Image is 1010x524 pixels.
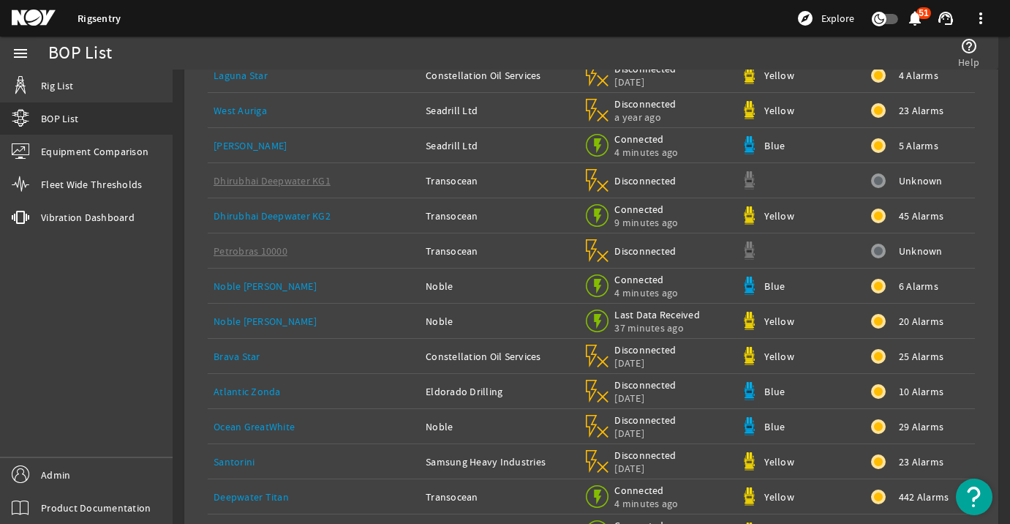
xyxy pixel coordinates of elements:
span: a year ago [614,111,677,124]
span: Help [958,55,979,70]
img: Bluepod.svg [740,382,758,400]
span: Blue [764,420,785,433]
a: Noble [PERSON_NAME] [214,280,317,293]
a: Laguna Star [214,69,268,82]
div: Transocean [426,490,571,504]
span: Product Documentation [41,501,151,515]
span: Disconnected [614,449,677,462]
span: Yellow [764,315,794,328]
div: Seadrill Ltd [426,103,571,118]
div: Seadrill Ltd [426,138,571,153]
span: 4 minutes ago [614,497,678,510]
div: Transocean [426,173,571,188]
a: Petrobras 10000 [214,244,287,258]
div: Noble [426,419,571,434]
a: Rigsentry [78,12,121,26]
div: Transocean [426,209,571,223]
a: Deepwater Titan [214,490,289,504]
span: Unknown [899,173,943,188]
span: 4 minutes ago [614,286,678,299]
a: Santorini [214,455,255,468]
span: 5 Alarms [899,138,938,153]
div: Constellation Oil Services [426,68,571,83]
span: Yellow [764,350,794,363]
span: BOP List [41,111,78,126]
mat-icon: explore [796,10,814,27]
span: Disconnected [614,244,677,258]
span: Connected [614,203,678,216]
span: Unknown [899,244,943,258]
a: [PERSON_NAME] [214,139,287,152]
span: Disconnected [614,378,677,392]
a: Atlantic Zonda [214,385,281,398]
span: [DATE] [614,427,677,440]
img: Bluepod.svg [740,136,758,154]
span: 25 Alarms [899,349,943,364]
span: 4 Alarms [899,68,938,83]
span: 10 Alarms [899,384,943,399]
span: 9 minutes ago [614,216,678,229]
span: Blue [764,385,785,398]
a: Ocean GreatWhite [214,420,295,433]
button: more_vert [963,1,998,36]
a: Dhirubhai Deepwater KG1 [214,174,331,187]
span: Equipment Comparison [41,144,148,159]
div: Transocean [426,244,571,258]
button: 51 [907,11,922,26]
div: Noble [426,314,571,329]
span: 4 minutes ago [614,146,678,159]
span: [DATE] [614,462,677,475]
span: Yellow [764,490,794,504]
span: 20 Alarms [899,314,943,329]
mat-icon: menu [12,45,29,62]
mat-icon: vibration [12,209,29,226]
span: Admin [41,468,70,482]
span: Disconnected [614,343,677,356]
a: Dhirubhai Deepwater KG2 [214,209,331,222]
span: Last Data Received [614,308,700,321]
span: Yellow [764,455,794,468]
a: West Auriga [214,104,267,117]
span: Blue [764,280,785,293]
span: Disconnected [614,413,677,427]
img: Yellowpod.svg [740,452,758,471]
img: Yellowpod.svg [740,101,758,119]
mat-icon: notifications [906,10,924,27]
img: Yellowpod.svg [740,66,758,84]
img: Bluepod.svg [740,277,758,295]
span: Fleet Wide Thresholds [41,177,142,192]
img: Yellowpod.svg [740,487,758,506]
span: 45 Alarms [899,209,943,223]
img: Bluepod.svg [740,417,758,435]
img: Graypod.svg [740,242,758,260]
span: 442 Alarms [899,490,949,504]
span: Explore [821,11,854,26]
mat-icon: support_agent [937,10,954,27]
span: Vibration Dashboard [41,210,135,225]
span: 23 Alarms [899,454,943,469]
div: Noble [426,279,571,293]
span: 23 Alarms [899,103,943,118]
span: Disconnected [614,97,677,111]
span: Connected [614,273,678,286]
span: Rig List [41,78,73,93]
img: Graypod.svg [740,171,758,190]
button: Open Resource Center [956,479,992,515]
span: Connected [614,132,678,146]
img: Yellowpod.svg [740,206,758,225]
div: Constellation Oil Services [426,349,571,364]
img: Yellowpod.svg [740,312,758,330]
mat-icon: help_outline [960,37,978,55]
span: [DATE] [614,392,677,405]
span: [DATE] [614,356,677,370]
span: Connected [614,484,678,497]
span: 29 Alarms [899,419,943,434]
img: Yellowpod.svg [740,347,758,365]
div: Samsung Heavy Industries [426,454,571,469]
button: Explore [791,7,860,30]
div: Eldorado Drilling [426,384,571,399]
span: Yellow [764,104,794,117]
span: 37 minutes ago [614,321,700,334]
span: [DATE] [614,75,677,89]
a: Noble [PERSON_NAME] [214,315,317,328]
